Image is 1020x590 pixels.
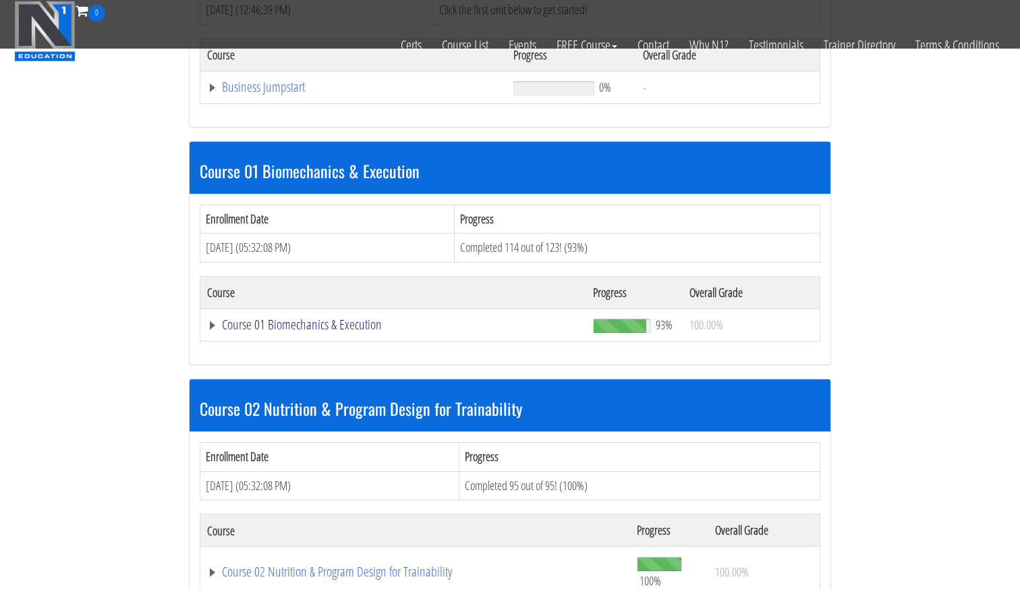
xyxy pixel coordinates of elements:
[636,71,820,103] td: -
[14,1,76,61] img: n1-education
[630,514,708,547] th: Progress
[546,22,627,69] a: FREE Course
[905,22,1009,69] a: Terms & Conditions
[499,22,546,69] a: Events
[200,276,586,309] th: Course
[454,205,820,234] th: Progress
[200,442,459,471] th: Enrollment Date
[432,22,499,69] a: Course List
[207,565,623,579] a: Course 02 Nutrition & Program Design for Trainability
[454,234,820,263] td: Completed 114 out of 123! (93%)
[76,1,105,20] a: 0
[88,5,105,22] span: 0
[599,80,611,95] span: 0%
[200,205,455,234] th: Enrollment Date
[586,276,683,309] th: Progress
[200,234,455,263] td: [DATE] (05:32:08 PM)
[683,276,820,309] th: Overall Grade
[683,309,820,341] td: 100.00%
[391,22,432,69] a: Certs
[207,318,579,331] a: Course 01 Biomechanics & Execution
[200,162,820,180] h3: Course 01 Biomechanics & Execution
[814,22,905,69] a: Trainer Directory
[459,442,820,471] th: Progress
[200,400,820,417] h3: Course 02 Nutrition & Program Design for Trainability
[200,471,459,500] td: [DATE] (05:32:08 PM)
[627,22,679,69] a: Contact
[459,471,820,500] td: Completed 95 out of 95! (100%)
[739,22,814,69] a: Testimonials
[640,573,661,588] span: 100%
[679,22,739,69] a: Why N1?
[708,514,820,547] th: Overall Grade
[656,317,673,332] span: 93%
[200,514,630,547] th: Course
[207,80,500,94] a: Business Jumpstart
